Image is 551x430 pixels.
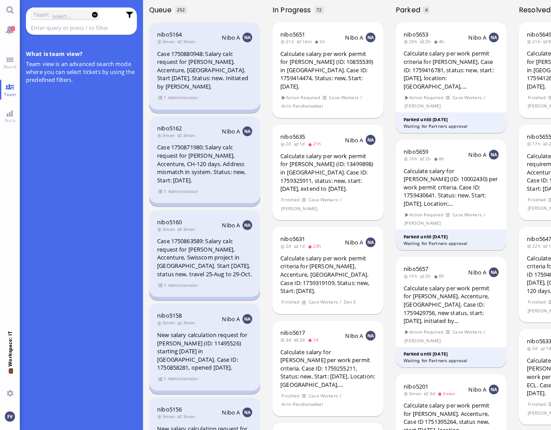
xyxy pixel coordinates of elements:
input: select... [52,11,89,21]
span: nibo5635 [280,133,305,141]
span: 20h [404,38,420,44]
span: / [483,328,486,336]
div: Parked until [DATE] [404,116,499,123]
div: Waiting for Partners approval [404,123,499,130]
span: Team [2,91,18,97]
span: 3mon [177,319,198,326]
span: / [483,94,486,101]
span: 252 [177,7,185,13]
a: nibo5162 [157,124,182,132]
span: Nibo A [468,151,486,159]
span: 16h [404,273,420,279]
a: nibo5631 [280,235,305,243]
span: [PERSON_NAME] [404,102,441,110]
span: Finished [281,392,300,400]
span: Nibo A [345,238,363,246]
p: Team view is an advanced search mode where you can select tickets by using the predefined filters. [26,60,137,84]
span: Finished [528,94,546,101]
a: nibo5653 [404,30,428,38]
img: NA [489,150,499,159]
span: 14m [297,38,314,44]
span: 2h [420,38,433,44]
span: nibo5160 [157,218,182,226]
div: Waiting for Partners approval [404,240,499,247]
span: [PERSON_NAME] [404,219,441,227]
img: NA [366,135,375,145]
span: nibo5657 [404,265,428,273]
a: nibo5158 [157,311,182,319]
span: 3mon [177,132,198,138]
div: Calculate salary per work permit criteria for [PERSON_NAME], Accenture, [GEOGRAPHIC_DATA]. Case I... [280,254,375,295]
div: Parked until [DATE] [404,234,499,240]
span: 16h [404,156,420,162]
div: New salary calculation request for [PERSON_NAME] (ID: 11495526) starting [DATE] in [GEOGRAPHIC_DA... [157,331,252,372]
span: Den E [343,298,356,306]
div: Calculate salary per work permit for [PERSON_NAME] (ID: 10855539) in [GEOGRAPHIC_DATA]. Case ID: ... [280,50,375,91]
span: Airin Pandiamakkal [281,400,323,408]
div: Waiting for Partners approval [404,357,499,364]
a: nibo5659 [404,148,428,156]
div: Calculate salary for [PERSON_NAME] per work permit criteria. Case ID: 1759255211, Status: new, St... [280,348,375,389]
label: Team: [33,10,50,19]
span: 3mon [177,226,198,232]
span: view 1 items [158,375,167,382]
span: view 1 items [158,282,167,289]
a: nibo5156 [157,405,182,413]
img: NA [242,314,252,324]
span: Finished [281,298,300,306]
span: 8h [433,156,447,162]
span: Nibo A [222,408,240,416]
span: 2d [294,337,308,343]
img: NA [366,331,375,341]
span: Nibo A [468,386,486,393]
span: 4h [433,38,447,44]
span: view 1 items [158,188,167,195]
span: Action Required [404,211,444,219]
span: Case Workers [309,196,338,204]
span: 2h [420,273,433,279]
span: / [483,211,486,219]
span: 3mon [177,38,198,44]
span: Administrator [168,188,198,195]
img: NA [242,126,252,136]
span: / [339,298,342,306]
span: 4 [425,7,428,13]
a: nibo5651 [280,30,305,38]
img: NA [242,408,252,417]
span: In progress [272,5,314,15]
img: NA [489,267,499,277]
span: 3mon [404,390,424,397]
span: Board [1,63,18,70]
span: Nibo A [222,221,240,229]
span: 3mon [157,38,177,44]
span: Finished [528,400,546,408]
span: 3mon [157,413,177,419]
span: Parked [396,5,423,15]
span: 8h [433,273,447,279]
a: nibo5617 [280,329,305,337]
span: 3d [280,337,294,343]
img: You [5,411,15,421]
span: 2h [420,156,433,162]
span: Case Workers [452,94,482,101]
span: Administrator [168,375,198,382]
span: 72 [316,7,322,13]
div: Parked until [DATE] [404,351,499,357]
div: Case 1750880948: Salary calc request for [PERSON_NAME], Accenture, [GEOGRAPHIC_DATA]. Start [DATE... [157,50,252,91]
img: NA [489,385,499,394]
h4: What is team view? [26,50,137,58]
span: Nibo A [468,268,486,276]
span: 💼 Workspace: IT [7,367,13,386]
img: NA [242,220,252,230]
span: Administrator [168,282,198,289]
span: nibo5201 [404,382,428,390]
span: nibo5164 [157,30,182,38]
span: Case Workers [309,298,338,306]
span: Case Workers [329,94,359,101]
span: Nibo A [222,127,240,135]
